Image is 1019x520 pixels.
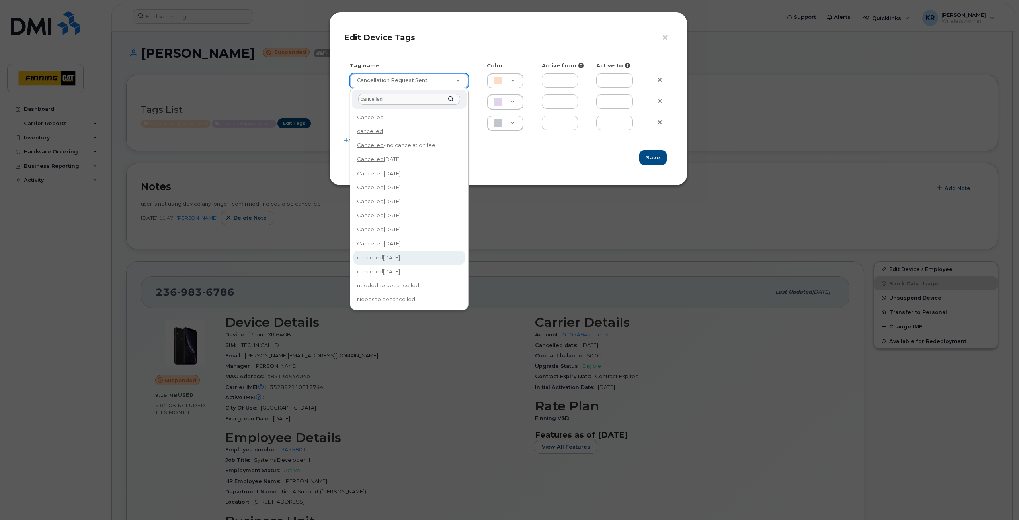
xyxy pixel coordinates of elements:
[354,224,464,236] div: [DATE]
[357,212,384,218] span: Cancelled
[354,237,464,250] div: [DATE]
[354,279,464,292] div: needed to be
[357,254,383,261] span: cancelled
[357,268,383,275] span: cancelled
[354,153,464,166] div: [DATE]
[357,156,384,162] span: Cancelled
[354,167,464,180] div: [DATE]
[357,184,384,190] span: Cancelled
[354,181,464,194] div: [DATE]
[354,209,464,222] div: [DATE]
[357,170,384,177] span: Cancelled
[984,485,1013,514] iframe: Messenger Launcher
[357,226,384,232] span: Cancelled
[354,265,464,278] div: [DATE]
[354,139,464,151] div: - no cancelation fee
[393,282,419,288] span: cancelled
[357,198,384,204] span: Cancelled
[389,296,415,302] span: cancelled
[354,294,464,306] div: Needs to be
[354,195,464,208] div: [DATE]
[354,251,464,264] div: [DATE]
[357,128,383,134] span: cancelled
[357,142,384,148] span: Cancelled
[357,114,384,120] span: Cancelled
[357,240,384,247] span: Cancelled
